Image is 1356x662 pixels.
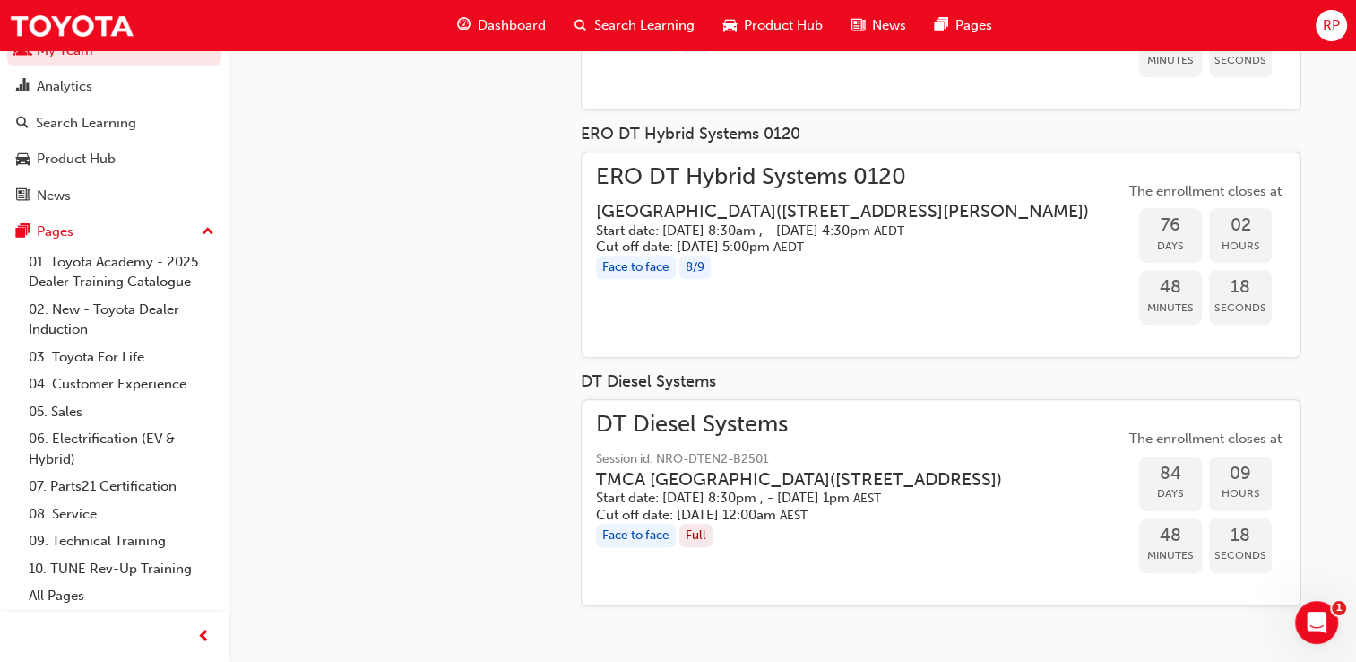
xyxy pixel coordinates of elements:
a: Product Hub [7,143,221,176]
span: car-icon [723,14,737,37]
span: 84 [1139,464,1202,484]
span: Australian Eastern Daylight Time AEDT [874,223,904,239]
span: car-icon [16,152,30,168]
img: Trak [9,5,134,46]
h5: Cut off date: [DATE] 5:00pm [596,239,1089,256]
span: prev-icon [197,626,211,649]
a: DT Diesel SystemsSession id: NRO-DTEN2-B2501TMCA [GEOGRAPHIC_DATA]([STREET_ADDRESS])Start date: [... [596,414,1286,591]
a: 02. New - Toyota Dealer Induction [22,296,221,344]
div: Search Learning [36,113,136,134]
div: ERO DT Hybrid Systems 0120 [581,125,1301,144]
a: All Pages [22,582,221,610]
div: 8 / 9 [679,256,711,280]
span: 09 [1209,464,1272,484]
div: DT Diesel Systems [581,372,1301,392]
span: 18 [1209,277,1272,298]
span: pages-icon [16,224,30,240]
h3: TMCA [GEOGRAPHIC_DATA] ( [STREET_ADDRESS] ) [596,469,1002,490]
span: 18 [1209,526,1272,546]
div: Product Hub [37,149,116,170]
span: Minutes [1139,298,1202,318]
span: up-icon [202,221,214,244]
span: news-icon [16,188,30,205]
a: news-iconNews [837,7,920,44]
span: Session id: NRO-DTEN2-B2501 [596,449,1031,470]
h5: Start date: [DATE] 8:30pm , - [DATE] 1pm [596,490,1002,507]
a: 01. Toyota Academy - 2025 Dealer Training Catalogue [22,248,221,296]
a: pages-iconPages [920,7,1006,44]
span: News [872,15,906,36]
span: search-icon [574,14,587,37]
span: Minutes [1139,50,1202,71]
a: ERO DT Hybrid Systems 0120[GEOGRAPHIC_DATA]([STREET_ADDRESS][PERSON_NAME])Start date: [DATE] 8:30... [596,167,1286,344]
span: chart-icon [16,79,30,95]
span: people-icon [16,43,30,59]
a: News [7,179,221,213]
span: Dashboard [478,15,546,36]
span: Days [1139,483,1202,504]
span: The enrollment closes at [1125,181,1286,202]
h3: [GEOGRAPHIC_DATA] ( [STREET_ADDRESS][PERSON_NAME] ) [596,201,1089,222]
span: 48 [1139,277,1202,298]
div: Face to face [596,256,676,280]
span: Days [1139,236,1202,257]
a: car-iconProduct Hub [709,7,837,44]
div: Pages [37,222,73,242]
span: Minutes [1139,545,1202,566]
span: 02 [1209,215,1272,236]
span: news-icon [851,14,865,37]
span: ERO DT Hybrid Systems 0120 [596,167,1118,187]
span: Search Learning [594,15,695,36]
iframe: Intercom live chat [1295,601,1338,644]
span: pages-icon [935,14,948,37]
a: 09. Technical Training [22,527,221,555]
a: 08. Service [22,501,221,528]
div: Full [679,524,713,548]
span: Product Hub [744,15,823,36]
a: 05. Sales [22,398,221,426]
span: Seconds [1209,50,1272,71]
div: Analytics [37,76,92,97]
span: Australian Eastern Standard Time AEST [853,491,881,506]
a: 10. TUNE Rev-Up Training [22,555,221,583]
h5: Start date: [DATE] 8:30am , - [DATE] 4:30pm [596,222,1089,240]
button: RP [1316,10,1347,41]
span: Seconds [1209,298,1272,318]
div: Face to face [596,524,676,548]
span: Australian Eastern Standard Time AEST [780,508,808,523]
span: 1 [1332,601,1346,615]
a: Search Learning [7,107,221,140]
span: Seconds [1209,545,1272,566]
span: Hours [1209,236,1272,257]
button: Pages [7,215,221,248]
span: The enrollment closes at [1125,429,1286,449]
h5: Cut off date: [DATE] 12:00am [596,507,1002,524]
a: guage-iconDashboard [443,7,560,44]
span: Australian Eastern Daylight Time AEDT [773,240,804,255]
div: News [37,186,71,206]
span: guage-icon [457,14,471,37]
span: Hours [1209,483,1272,504]
span: RP [1323,15,1340,36]
a: Analytics [7,70,221,103]
a: 03. Toyota For Life [22,344,221,371]
a: 04. Customer Experience [22,370,221,398]
span: search-icon [16,116,29,132]
span: 76 [1139,215,1202,236]
a: 06. Electrification (EV & Hybrid) [22,425,221,473]
a: search-iconSearch Learning [560,7,709,44]
span: 48 [1139,526,1202,546]
span: DT Diesel Systems [596,414,1031,435]
a: 07. Parts21 Certification [22,473,221,501]
span: Pages [955,15,992,36]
